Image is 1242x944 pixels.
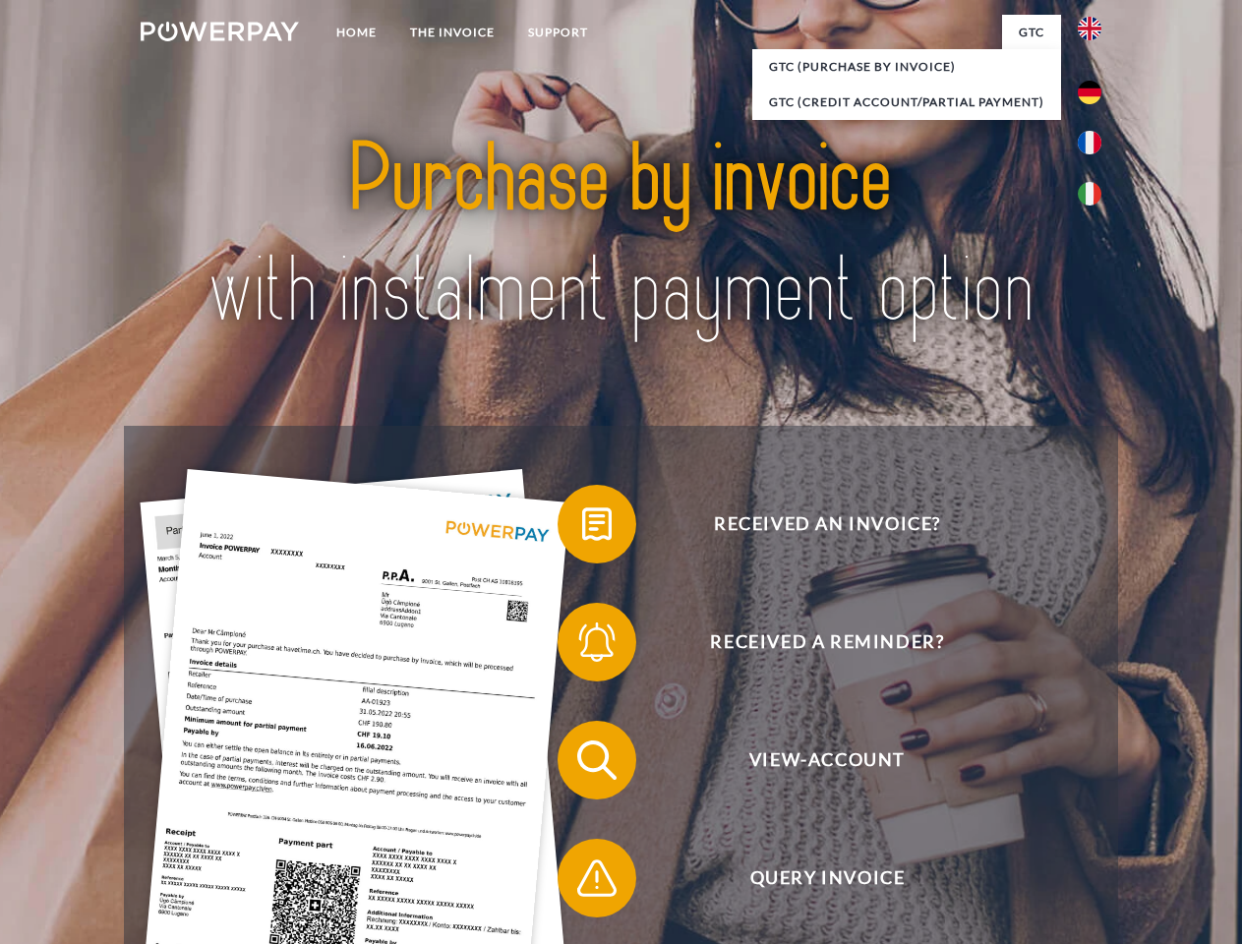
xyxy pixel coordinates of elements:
[586,721,1068,799] span: View-Account
[572,736,621,785] img: qb_search.svg
[393,15,511,50] a: THE INVOICE
[1078,81,1101,104] img: de
[511,15,605,50] a: Support
[188,94,1054,377] img: title-powerpay_en.svg
[586,485,1068,563] span: Received an invoice?
[1078,182,1101,206] img: it
[558,721,1069,799] button: View-Account
[586,839,1068,917] span: Query Invoice
[572,854,621,903] img: qb_warning.svg
[752,85,1061,120] a: GTC (Credit account/partial payment)
[752,49,1061,85] a: GTC (Purchase by invoice)
[558,839,1069,917] button: Query Invoice
[572,618,621,667] img: qb_bell.svg
[572,500,621,549] img: qb_bill.svg
[1002,15,1061,50] a: GTC
[320,15,393,50] a: Home
[141,22,299,41] img: logo-powerpay-white.svg
[1078,131,1101,154] img: fr
[558,603,1069,681] button: Received a reminder?
[586,603,1068,681] span: Received a reminder?
[558,485,1069,563] button: Received an invoice?
[1078,17,1101,40] img: en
